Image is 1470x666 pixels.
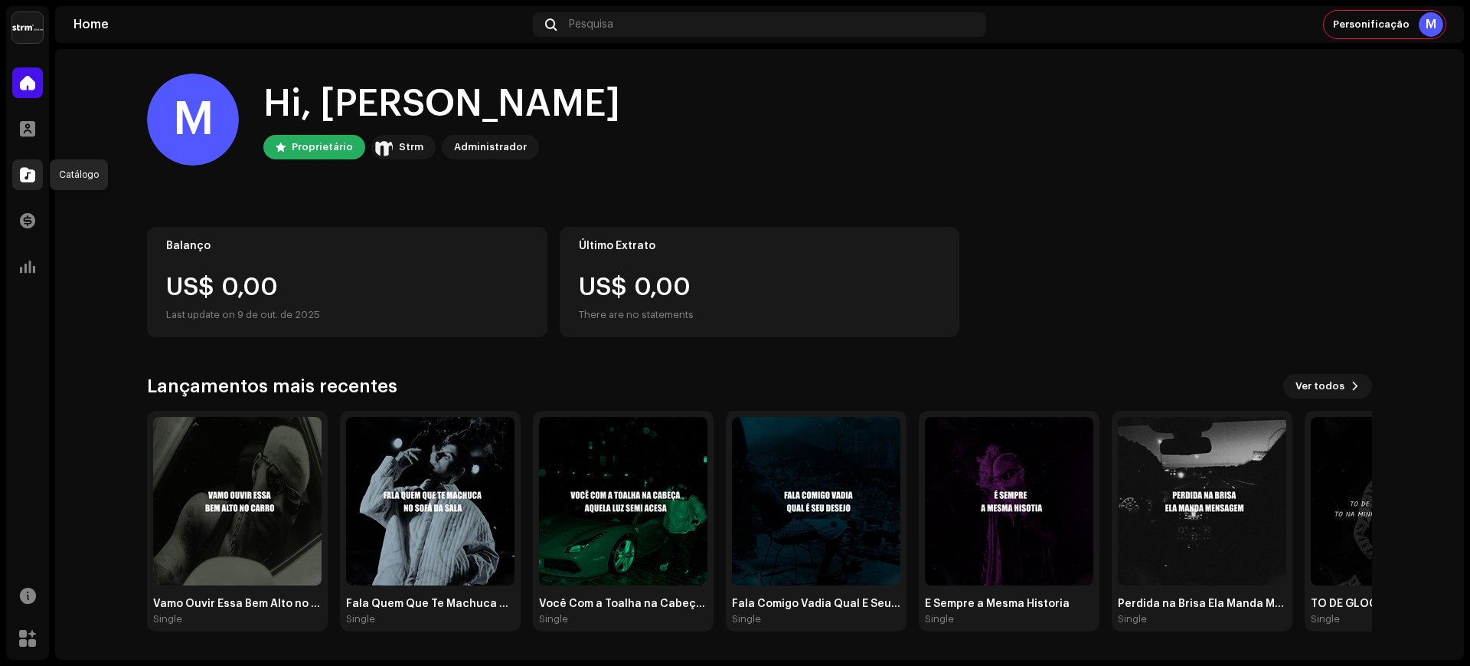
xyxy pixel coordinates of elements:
[12,12,43,43] img: 408b884b-546b-4518-8448-1008f9c76b02
[579,240,941,252] div: Último Extrato
[925,417,1093,586] img: 6abc51c7-50d6-47ed-bba4-22e3b236705b
[153,613,182,625] div: Single
[1333,18,1410,31] span: Personificação
[346,613,375,625] div: Single
[1295,371,1344,402] span: Ver todos
[166,306,528,324] div: Last update on 9 de out. de 2025
[1419,12,1443,37] div: M
[1311,613,1340,625] div: Single
[1283,374,1372,399] button: Ver todos
[147,74,239,166] div: M
[579,306,694,324] div: There are no statements
[346,598,514,610] div: Fala Quem Que Te Machuca no Sofá da Sala
[925,598,1093,610] div: É Sempre a Mesma Historia
[263,80,620,129] div: Hi, [PERSON_NAME]
[560,227,960,337] re-o-card-value: Último Extrato
[153,598,322,610] div: Vamo Ouvir Essa Bem Alto no Carro
[539,613,568,625] div: Single
[292,138,353,156] div: Proprietário
[1118,417,1286,586] img: fe2eef81-d57a-468a-9a51-9811d13ea9da
[1118,613,1147,625] div: Single
[539,417,707,586] img: 853a2884-6645-4454-a0c9-dfbb4ba1af9b
[732,613,761,625] div: Single
[732,598,900,610] div: Fala Comigo Vadia Qual É Seu Desejo
[166,240,528,252] div: Balanço
[1118,598,1286,610] div: Perdida na Brisa Ela Manda Mensagem
[346,417,514,586] img: 68399163-3f23-4339-8a1f-fead4b1fc59f
[374,138,393,156] img: 408b884b-546b-4518-8448-1008f9c76b02
[925,613,954,625] div: Single
[147,227,547,337] re-o-card-value: Balanço
[454,138,527,156] div: Administrador
[539,598,707,610] div: Você Com a Toalha na Cabeça, Aquela Luz Semi Acesa
[73,18,527,31] div: Home
[153,417,322,586] img: 058363e9-4f91-43e0-94d1-b45ddc81f88f
[399,138,423,156] div: Strm
[147,374,397,399] h3: Lançamentos mais recentes
[569,18,613,31] span: Pesquisa
[732,417,900,586] img: 5ced2749-4384-4bcf-8bdf-b9db96e7776b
